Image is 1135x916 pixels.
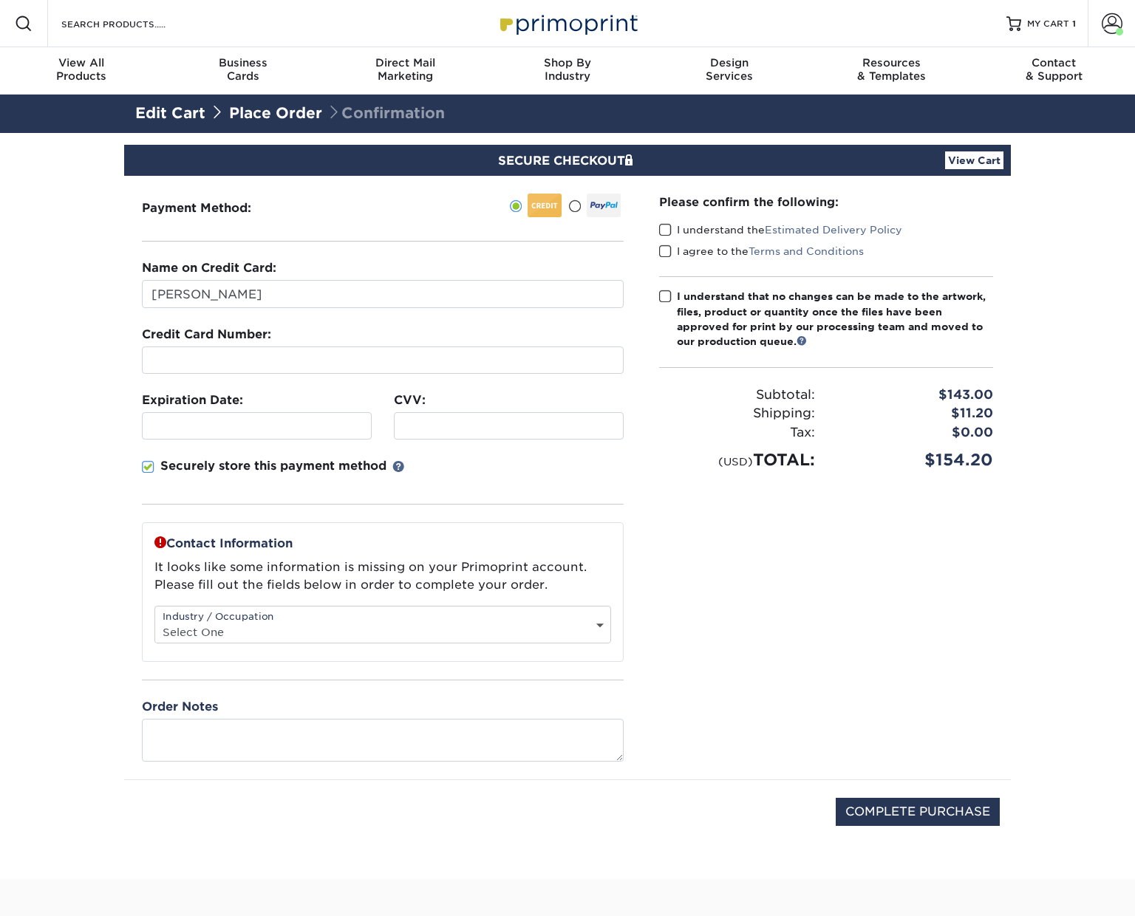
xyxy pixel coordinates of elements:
[973,56,1135,69] span: Contact
[494,7,641,39] img: Primoprint
[659,244,864,259] label: I agree to the
[154,558,611,594] p: It looks like some information is missing on your Primoprint account. Please fill out the fields ...
[394,392,426,409] label: CVV:
[486,47,648,95] a: Shop ByIndustry
[973,47,1135,95] a: Contact& Support
[486,56,648,83] div: Industry
[649,56,811,69] span: Design
[811,47,972,95] a: Resources& Templates
[149,353,617,367] iframe: Secure payment input frame
[677,289,993,349] div: I understand that no changes can be made to the artwork, files, product or quantity once the file...
[160,457,386,475] p: Securely store this payment method
[4,871,126,911] iframe: Google Customer Reviews
[973,56,1135,83] div: & Support
[142,392,243,409] label: Expiration Date:
[648,423,826,442] div: Tax:
[826,448,1004,472] div: $154.20
[648,404,826,423] div: Shipping:
[324,47,486,95] a: Direct MailMarketing
[765,224,902,236] a: Estimated Delivery Policy
[659,222,902,237] label: I understand the
[649,56,811,83] div: Services
[826,386,1004,405] div: $143.00
[1027,18,1069,30] span: MY CART
[324,56,486,69] span: Direct Mail
[749,245,864,257] a: Terms and Conditions
[154,535,611,553] p: Contact Information
[135,104,205,122] a: Edit Cart
[811,56,972,69] span: Resources
[229,104,322,122] a: Place Order
[401,419,617,433] iframe: Secure payment input frame
[648,448,826,472] div: TOTAL:
[945,151,1003,169] a: View Cart
[162,56,324,83] div: Cards
[142,201,287,215] h3: Payment Method:
[60,15,204,33] input: SEARCH PRODUCTS.....
[324,56,486,83] div: Marketing
[142,280,624,308] input: First & Last Name
[718,455,753,468] small: (USD)
[648,386,826,405] div: Subtotal:
[486,56,648,69] span: Shop By
[142,259,276,277] label: Name on Credit Card:
[162,56,324,69] span: Business
[826,404,1004,423] div: $11.20
[649,47,811,95] a: DesignServices
[162,47,324,95] a: BusinessCards
[149,419,365,433] iframe: Secure payment input frame
[142,698,218,716] label: Order Notes
[498,154,637,168] span: SECURE CHECKOUT
[826,423,1004,442] div: $0.00
[327,104,445,122] span: Confirmation
[811,56,972,83] div: & Templates
[1072,18,1076,29] span: 1
[142,326,271,343] label: Credit Card Number:
[836,798,1000,826] input: COMPLETE PURCHASE
[659,194,993,211] div: Please confirm the following:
